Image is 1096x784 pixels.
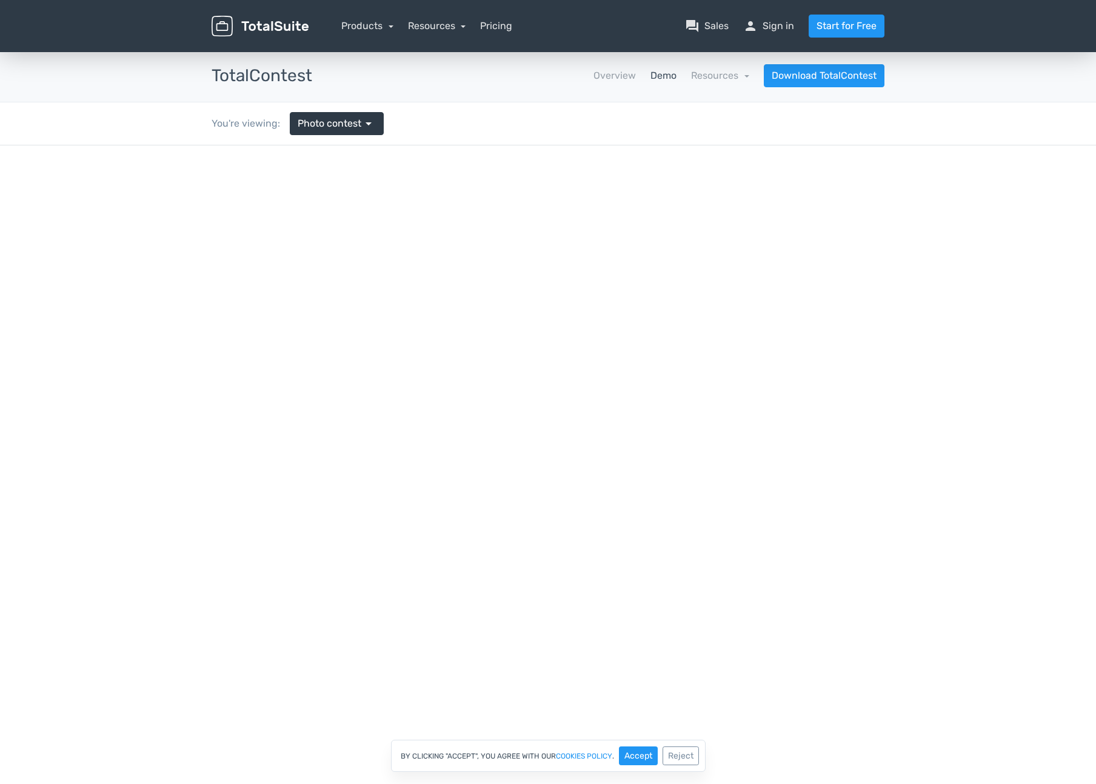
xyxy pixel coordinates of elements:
img: TotalSuite for WordPress [212,16,309,37]
span: question_answer [685,19,700,33]
a: Download TotalContest [764,64,884,87]
a: Overview [593,68,636,83]
a: Pricing [480,19,512,33]
span: person [743,19,758,33]
h3: TotalContest [212,67,312,85]
a: Start for Free [809,15,884,38]
a: personSign in [743,19,794,33]
div: You're viewing: [212,116,290,131]
div: By clicking "Accept", you agree with our . [391,740,706,772]
a: Demo [650,68,677,83]
a: Products [341,20,393,32]
a: Photo contest arrow_drop_down [290,112,384,135]
button: Reject [663,746,699,765]
span: Photo contest [298,116,361,131]
button: Accept [619,746,658,765]
span: arrow_drop_down [361,116,376,131]
a: question_answerSales [685,19,729,33]
a: Resources [691,70,749,81]
a: cookies policy [556,752,612,760]
a: Resources [408,20,466,32]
